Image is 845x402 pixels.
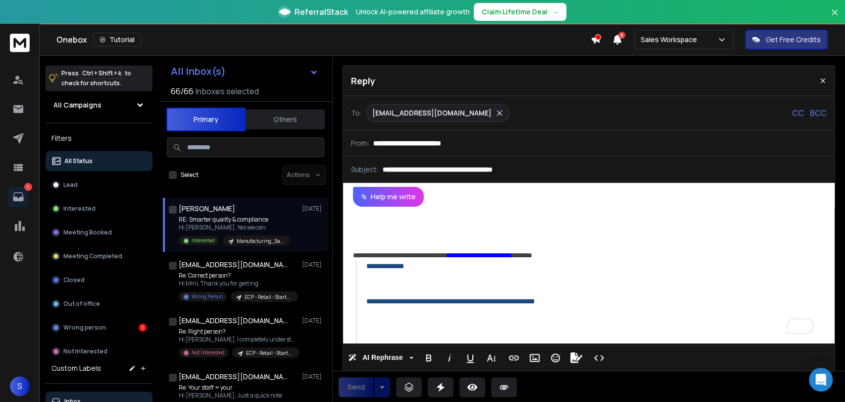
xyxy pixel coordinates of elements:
p: Lead [63,181,78,189]
button: All Campaigns [46,95,152,115]
p: From: [351,138,369,148]
p: Press to check for shortcuts. [61,68,131,88]
p: ECP - Retail - Startup | Bryan - Version 1 [246,349,294,357]
p: ECP - Retail - Startup | Bryan - Version 1 [245,293,292,301]
span: → [551,7,558,17]
button: Signature [567,348,586,368]
p: Get Free Credits [766,35,821,45]
p: All Status [64,157,93,165]
p: Hi [PERSON_NAME], Yes we can [179,224,290,231]
h1: [EMAIL_ADDRESS][DOMAIN_NAME] [179,372,288,382]
p: Wrong Person [192,293,223,300]
button: Lead [46,175,152,195]
p: Manufacturing_Sameeksha_Version 1 [237,237,284,245]
h1: All Campaigns [53,100,101,110]
p: Re: Right person? [179,328,298,336]
p: [DATE] [302,261,324,269]
p: Re: Your staff = your [179,384,290,392]
p: To: [351,108,362,118]
button: Tutorial [93,33,141,47]
button: Bold (Ctrl+B) [419,348,438,368]
p: [DATE] [302,373,324,381]
p: Meeting Completed [63,252,122,260]
p: Subject: [351,165,379,174]
button: All Status [46,151,152,171]
span: 9 [618,32,625,39]
p: Sales Workspace [641,35,701,45]
p: Reply [351,74,375,88]
button: More Text [482,348,500,368]
button: Insert Link (Ctrl+K) [504,348,523,368]
p: Unlock AI-powered affiliate growth [356,7,470,17]
span: ReferralStack [295,6,348,18]
button: Not Interested [46,342,152,361]
span: AI Rephrase [360,353,405,362]
h3: Filters [46,131,152,145]
p: CC [792,107,804,119]
button: Help me write [353,187,424,207]
p: [DATE] [302,317,324,325]
h3: Inboxes selected [196,85,259,97]
button: AI Rephrase [346,348,415,368]
button: All Inbox(s) [163,61,326,81]
button: Meeting Completed [46,246,152,266]
h1: [EMAIL_ADDRESS][DOMAIN_NAME] [179,316,288,326]
button: Emoticons [546,348,565,368]
button: Get Free Credits [745,30,828,50]
p: Hi [PERSON_NAME], Just a quick note [179,392,290,400]
div: Onebox [56,33,591,47]
button: Interested [46,199,152,219]
div: To enrich screen reader interactions, please activate Accessibility in Grammarly extension settings [343,207,835,344]
h3: Custom Labels [51,363,101,373]
div: Open Intercom Messenger [809,368,833,392]
a: 1 [8,187,28,207]
button: Meeting Booked [46,223,152,242]
button: Primary [166,108,246,131]
button: Close banner [828,6,841,30]
p: Re: Correct person? [179,272,298,280]
h1: [PERSON_NAME] [179,204,235,214]
p: Not Interested [192,349,224,356]
button: Claim Lifetime Deal→ [474,3,566,21]
p: 1 [24,183,32,191]
p: RE: Smarter quality & compliance [179,216,290,224]
p: Hi Mini, Thank you for getting [179,280,298,287]
p: Meeting Booked [63,229,112,236]
button: S [10,376,30,396]
p: Out of office [63,300,100,308]
p: Wrong person [63,324,106,332]
button: Wrong person1 [46,318,152,338]
label: Select [181,171,199,179]
button: Code View [590,348,608,368]
div: 1 [139,324,147,332]
button: Out of office [46,294,152,314]
p: Interested [63,205,96,213]
h1: All Inbox(s) [171,66,226,76]
p: Interested [192,237,215,244]
button: Others [246,109,325,130]
span: 66 / 66 [171,85,194,97]
p: [DATE] [302,205,324,213]
span: Ctrl + Shift + k [81,67,123,79]
button: Underline (Ctrl+U) [461,348,480,368]
p: [EMAIL_ADDRESS][DOMAIN_NAME] [372,108,492,118]
button: Closed [46,270,152,290]
button: Italic (Ctrl+I) [440,348,459,368]
h1: [EMAIL_ADDRESS][DOMAIN_NAME] [179,260,288,270]
p: Hi [PERSON_NAME], I completely understand and [179,336,298,344]
p: Not Interested [63,347,107,355]
p: Closed [63,276,85,284]
button: Insert Image (Ctrl+P) [525,348,544,368]
p: BCC [810,107,827,119]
